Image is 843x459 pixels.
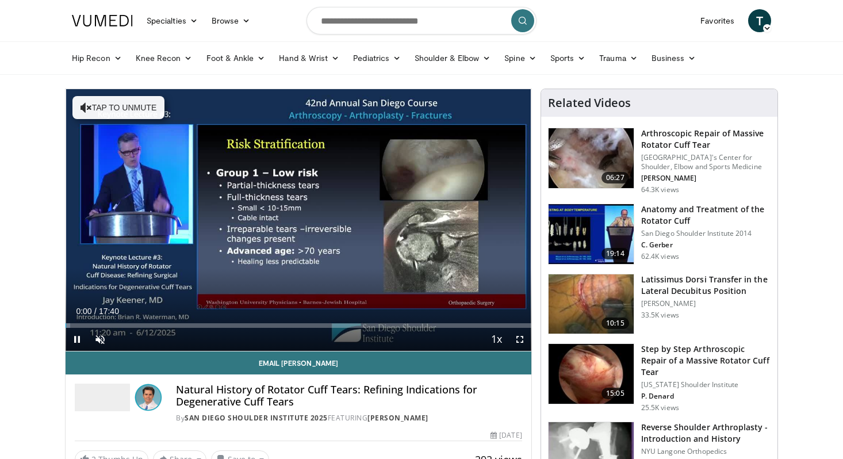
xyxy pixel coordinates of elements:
[176,384,522,408] h4: Natural History of Rotator Cuff Tears: Refining Indications for Degenerative Cuff Tears
[641,380,771,389] p: [US_STATE] Shoulder Institute
[408,47,497,70] a: Shoulder & Elbow
[693,9,741,32] a: Favorites
[641,299,771,308] p: [PERSON_NAME]
[72,15,133,26] img: VuMedi Logo
[641,392,771,401] p: P. Denard
[485,328,508,351] button: Playback Rate
[601,388,629,399] span: 15:05
[641,174,771,183] p: [PERSON_NAME]
[645,47,703,70] a: Business
[508,328,531,351] button: Fullscreen
[641,240,771,250] p: C. Gerber
[99,307,119,316] span: 17:40
[601,248,629,259] span: 19:14
[548,96,631,110] h4: Related Videos
[641,229,771,238] p: San Diego Shoulder Institute 2014
[66,328,89,351] button: Pause
[601,172,629,183] span: 06:27
[66,89,531,351] video-js: Video Player
[601,318,629,329] span: 10:15
[748,9,771,32] a: T
[641,447,771,456] p: NYU Langone Orthopedics
[641,343,771,378] h3: Step by Step Arthroscopic Repair of a Massive Rotator Cuff Tear
[543,47,593,70] a: Sports
[89,328,112,351] button: Unmute
[367,413,428,423] a: [PERSON_NAME]
[72,96,164,119] button: Tap to unmute
[135,384,162,411] img: Avatar
[140,9,205,32] a: Specialties
[641,403,679,412] p: 25.5K views
[641,422,771,445] h3: Reverse Shoulder Arthroplasty - Introduction and History
[641,311,679,320] p: 33.5K views
[65,47,129,70] a: Hip Recon
[66,351,531,374] a: Email [PERSON_NAME]
[346,47,408,70] a: Pediatrics
[306,7,537,35] input: Search topics, interventions
[549,344,634,404] img: 7cd5bdb9-3b5e-40f2-a8f4-702d57719c06.150x105_q85_crop-smart_upscale.jpg
[548,274,771,335] a: 10:15 Latissimus Dorsi Transfer in the Lateral Decubitus Position [PERSON_NAME] 33.5K views
[66,323,531,328] div: Progress Bar
[548,128,771,194] a: 06:27 Arthroscopic Repair of Massive Rotator Cuff Tear [GEOGRAPHIC_DATA]'s Center for Shoulder, E...
[185,413,328,423] a: San Diego Shoulder Institute 2025
[200,47,273,70] a: Foot & Ankle
[549,204,634,264] img: 58008271-3059-4eea-87a5-8726eb53a503.150x105_q85_crop-smart_upscale.jpg
[641,128,771,151] h3: Arthroscopic Repair of Massive Rotator Cuff Tear
[76,307,91,316] span: 0:00
[549,128,634,188] img: 281021_0002_1.png.150x105_q85_crop-smart_upscale.jpg
[641,204,771,227] h3: Anatomy and Treatment of the Rotator Cuff
[549,274,634,334] img: 38501_0000_3.png.150x105_q85_crop-smart_upscale.jpg
[75,384,130,411] img: San Diego Shoulder Institute 2025
[129,47,200,70] a: Knee Recon
[176,413,522,423] div: By FEATURING
[548,343,771,412] a: 15:05 Step by Step Arthroscopic Repair of a Massive Rotator Cuff Tear [US_STATE] Shoulder Institu...
[641,274,771,297] h3: Latissimus Dorsi Transfer in the Lateral Decubitus Position
[641,185,679,194] p: 64.3K views
[592,47,645,70] a: Trauma
[548,204,771,265] a: 19:14 Anatomy and Treatment of the Rotator Cuff San Diego Shoulder Institute 2014 C. Gerber 62.4K...
[272,47,346,70] a: Hand & Wrist
[491,430,522,441] div: [DATE]
[641,153,771,171] p: [GEOGRAPHIC_DATA]'s Center for Shoulder, Elbow and Sports Medicine
[497,47,543,70] a: Spine
[94,307,97,316] span: /
[641,252,679,261] p: 62.4K views
[205,9,258,32] a: Browse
